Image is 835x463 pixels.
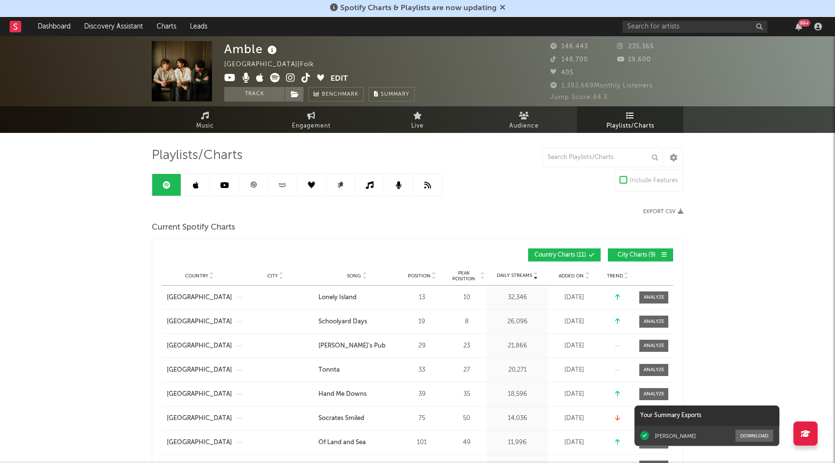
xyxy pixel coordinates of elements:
span: Daily Streams [497,272,532,279]
span: Playlists/Charts [606,120,654,132]
div: Of Land and Sea [318,438,366,448]
a: [GEOGRAPHIC_DATA] [167,317,232,327]
span: Country [185,273,208,279]
span: Jump Score: 84.3 [550,94,607,101]
a: [GEOGRAPHIC_DATA] [167,293,232,303]
div: [DATE] [550,438,598,448]
a: Leads [183,17,214,36]
div: 14,036 [489,414,545,423]
button: 99+ [795,23,802,30]
div: 32,346 [489,293,545,303]
span: Playlists/Charts [152,150,243,161]
div: 10 [448,293,485,303]
div: [DATE] [550,341,598,351]
a: Discovery Assistant [77,17,150,36]
a: Engagement [258,106,364,133]
div: 49 [448,438,485,448]
span: Benchmark [322,89,359,101]
div: Schoolyard Days [318,317,367,327]
div: 8 [448,317,485,327]
a: [GEOGRAPHIC_DATA] [167,414,232,423]
button: Export CSV [643,209,683,215]
div: 35 [448,390,485,399]
a: [GEOGRAPHIC_DATA] [167,341,232,351]
span: 1,392,669 Monthly Listeners [550,83,653,89]
div: [DATE] [550,390,598,399]
a: Music [152,106,258,133]
div: Amble [224,41,279,57]
span: Live [411,120,424,132]
a: Tonnta [318,365,395,375]
div: 75 [400,414,444,423]
span: Peak Position [448,270,479,282]
button: Edit [331,73,348,85]
a: Playlists/Charts [577,106,683,133]
div: 19 [400,317,444,327]
div: [PERSON_NAME]'s Pub [318,341,386,351]
span: 146,443 [550,43,588,50]
div: 39 [400,390,444,399]
a: Benchmark [308,87,364,101]
div: 99 + [798,19,810,27]
a: Lonely Island [318,293,395,303]
span: Audience [509,120,539,132]
span: Added On [559,273,584,279]
a: [GEOGRAPHIC_DATA] [167,390,232,399]
div: [GEOGRAPHIC_DATA] | Folk [224,59,336,71]
span: Dismiss [500,4,505,12]
div: Your Summary Exports [634,405,779,426]
div: 18,596 [489,390,545,399]
span: Spotify Charts & Playlists are now updating [340,4,497,12]
div: 23 [448,341,485,351]
a: Live [364,106,471,133]
div: 13 [400,293,444,303]
div: 11,996 [489,438,545,448]
div: [PERSON_NAME] [655,433,696,439]
div: 26,096 [489,317,545,327]
div: 50 [448,414,485,423]
span: 19,600 [617,57,651,63]
button: Download [735,430,773,442]
div: 20,271 [489,365,545,375]
div: [DATE] [550,414,598,423]
a: [PERSON_NAME]'s Pub [318,341,395,351]
button: City Charts(9) [608,248,673,261]
span: Summary [381,92,409,97]
a: Schoolyard Days [318,317,395,327]
span: Song [347,273,361,279]
div: 33 [400,365,444,375]
div: Socrates Smiled [318,414,364,423]
div: [DATE] [550,365,598,375]
a: [GEOGRAPHIC_DATA] [167,365,232,375]
div: [DATE] [550,293,598,303]
div: 101 [400,438,444,448]
a: Of Land and Sea [318,438,395,448]
a: Audience [471,106,577,133]
span: Engagement [292,120,331,132]
a: [GEOGRAPHIC_DATA] [167,438,232,448]
a: Charts [150,17,183,36]
span: Current Spotify Charts [152,222,235,233]
div: 29 [400,341,444,351]
span: Trend [607,273,623,279]
span: City Charts ( 9 ) [614,252,659,258]
button: Track [224,87,285,101]
span: 148,700 [550,57,588,63]
div: Include Features [630,175,678,187]
span: 235,365 [617,43,654,50]
button: Country Charts(11) [528,248,601,261]
span: Country Charts ( 11 ) [534,252,586,258]
a: Hand Me Downs [318,390,395,399]
div: Hand Me Downs [318,390,367,399]
div: [DATE] [550,317,598,327]
span: Music [196,120,214,132]
a: Dashboard [31,17,77,36]
div: 27 [448,365,485,375]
